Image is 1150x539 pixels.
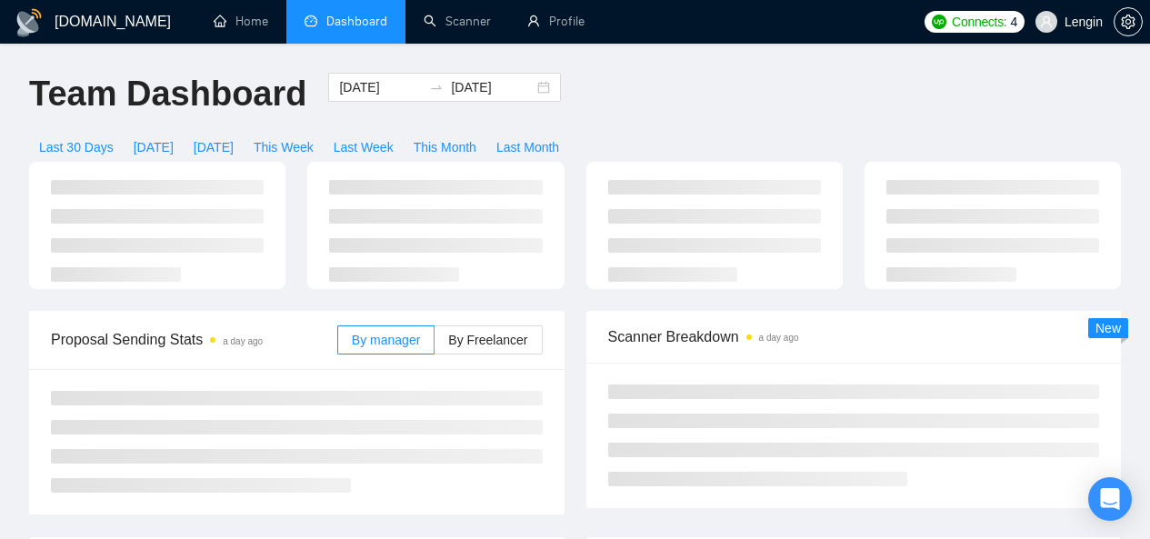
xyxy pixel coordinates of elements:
[1088,477,1132,521] div: Open Intercom Messenger
[1010,12,1017,32] span: 4
[1095,321,1121,335] span: New
[1114,7,1143,36] button: setting
[326,14,387,29] span: Dashboard
[496,137,559,157] span: Last Month
[134,137,174,157] span: [DATE]
[184,133,244,162] button: [DATE]
[324,133,404,162] button: Last Week
[29,73,306,115] h1: Team Dashboard
[214,14,268,29] a: homeHome
[244,133,324,162] button: This Week
[223,336,263,346] time: a day ago
[1040,15,1053,28] span: user
[305,15,317,27] span: dashboard
[429,80,444,95] span: swap-right
[352,333,420,347] span: By manager
[1114,15,1143,29] a: setting
[194,137,234,157] span: [DATE]
[254,137,314,157] span: This Week
[15,8,44,37] img: logo
[1115,15,1142,29] span: setting
[486,133,569,162] button: Last Month
[339,77,422,97] input: Start date
[124,133,184,162] button: [DATE]
[39,137,114,157] span: Last 30 Days
[29,133,124,162] button: Last 30 Days
[932,15,946,29] img: upwork-logo.png
[527,14,585,29] a: userProfile
[448,333,527,347] span: By Freelancer
[608,325,1100,348] span: Scanner Breakdown
[51,328,337,351] span: Proposal Sending Stats
[334,137,394,157] span: Last Week
[759,333,799,343] time: a day ago
[424,14,491,29] a: searchScanner
[414,137,476,157] span: This Month
[451,77,534,97] input: End date
[404,133,486,162] button: This Month
[429,80,444,95] span: to
[952,12,1006,32] span: Connects:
